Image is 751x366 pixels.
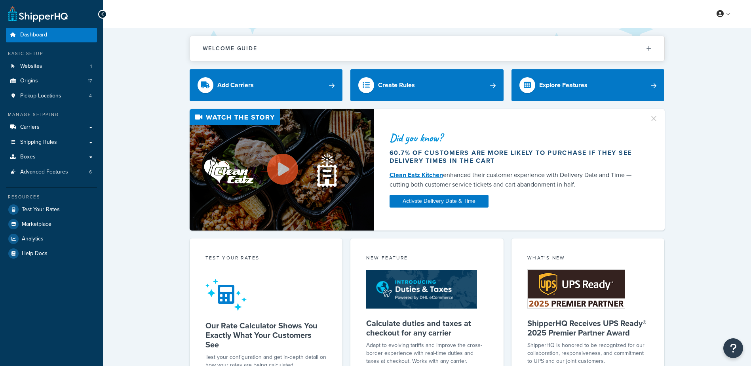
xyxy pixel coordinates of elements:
[217,80,254,91] div: Add Carriers
[6,246,97,261] a: Help Docs
[20,93,61,99] span: Pickup Locations
[190,36,664,61] button: Welcome Guide
[350,69,504,101] a: Create Rules
[205,254,327,263] div: Test your rates
[20,63,42,70] span: Websites
[6,217,97,231] a: Marketplace
[390,170,640,189] div: enhanced their customer experience with Delivery Date and Time — cutting both customer service ti...
[527,254,649,263] div: What's New
[366,318,488,337] h5: Calculate duties and taxes at checkout for any carrier
[6,120,97,135] a: Carriers
[378,80,415,91] div: Create Rules
[89,169,92,175] span: 6
[6,150,97,164] a: Boxes
[20,32,47,38] span: Dashboard
[22,206,60,213] span: Test Your Rates
[6,89,97,103] a: Pickup Locations4
[723,338,743,358] button: Open Resource Center
[20,169,68,175] span: Advanced Features
[6,111,97,118] div: Manage Shipping
[527,318,649,337] h5: ShipperHQ Receives UPS Ready® 2025 Premier Partner Award
[390,170,443,179] a: Clean Eatz Kitchen
[6,74,97,88] li: Origins
[20,78,38,84] span: Origins
[20,154,36,160] span: Boxes
[6,202,97,217] a: Test Your Rates
[6,59,97,74] a: Websites1
[22,221,51,228] span: Marketplace
[190,109,374,231] img: Video thumbnail
[205,321,327,349] h5: Our Rate Calculator Shows You Exactly What Your Customers See
[20,139,57,146] span: Shipping Rules
[6,59,97,74] li: Websites
[6,232,97,246] a: Analytics
[6,135,97,150] a: Shipping Rules
[366,254,488,263] div: New Feature
[20,124,40,131] span: Carriers
[6,50,97,57] div: Basic Setup
[90,63,92,70] span: 1
[203,46,257,51] h2: Welcome Guide
[22,250,48,257] span: Help Docs
[527,341,649,365] p: ShipperHQ is honored to be recognized for our collaboration, responsiveness, and commitment to UP...
[511,69,665,101] a: Explore Features
[539,80,587,91] div: Explore Features
[390,132,640,143] div: Did you know?
[390,195,489,208] a: Activate Delivery Date & Time
[88,78,92,84] span: 17
[6,165,97,179] a: Advanced Features6
[390,149,640,165] div: 60.7% of customers are more likely to purchase if they see delivery times in the cart
[6,194,97,200] div: Resources
[6,89,97,103] li: Pickup Locations
[190,69,343,101] a: Add Carriers
[89,93,92,99] span: 4
[366,341,488,365] p: Adapt to evolving tariffs and improve the cross-border experience with real-time duties and taxes...
[22,236,44,242] span: Analytics
[6,165,97,179] li: Advanced Features
[6,74,97,88] a: Origins17
[6,28,97,42] a: Dashboard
